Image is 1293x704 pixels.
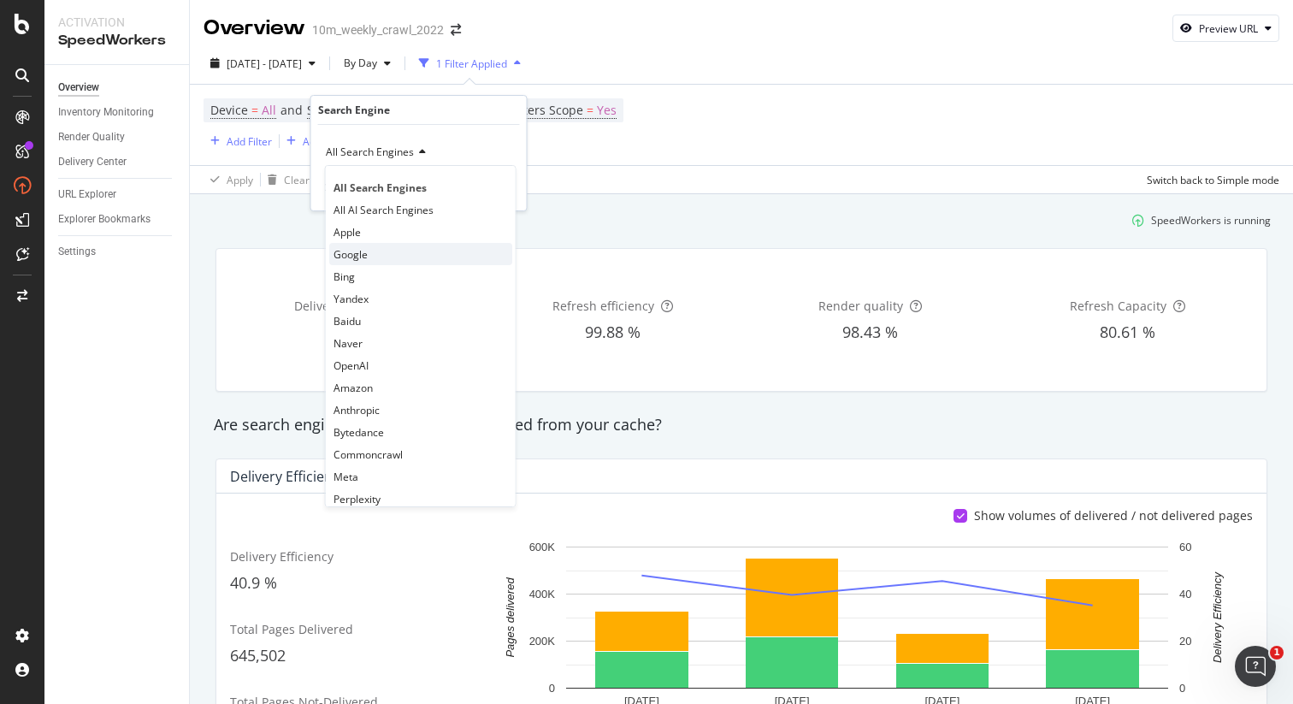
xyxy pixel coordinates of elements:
[334,447,403,462] span: Commoncrawl
[334,336,363,351] span: Naver
[1235,646,1276,687] iframe: Intercom live chat
[230,621,353,637] span: Total Pages Delivered
[230,572,277,593] span: 40.9 %
[1199,21,1258,36] div: Preview URL
[1211,571,1224,664] text: Delivery Efficiency
[334,381,373,395] span: Amazon
[334,247,368,262] span: Google
[436,56,507,71] div: 1 Filter Applied
[318,180,372,197] button: Cancel
[451,24,461,36] div: arrow-right-arrow-left
[334,292,369,306] span: Yandex
[334,425,384,440] span: Bytedance
[262,98,276,122] span: All
[58,79,99,97] div: Overview
[230,468,416,485] div: Delivery Efficiency over time
[529,541,556,553] text: 600K
[210,102,248,118] span: Device
[227,173,253,187] div: Apply
[334,269,355,284] span: Bing
[227,56,302,71] span: [DATE] - [DATE]
[529,635,556,648] text: 200K
[334,203,434,217] span: All AI Search Engines
[842,322,898,342] span: 98.43 %
[1179,682,1185,695] text: 0
[58,186,116,204] div: URL Explorer
[303,134,381,149] div: Add Filter Group
[504,577,517,658] text: Pages delivered
[1147,173,1279,187] div: Switch back to Simple mode
[58,128,125,146] div: Render Quality
[251,102,258,118] span: =
[334,403,380,417] span: Anthropic
[58,153,127,171] div: Delivery Center
[334,180,427,195] span: All Search Engines
[58,243,96,261] div: Settings
[58,210,151,228] div: Explorer Bookmarks
[230,645,286,666] span: 645,502
[597,98,617,122] span: Yes
[58,104,154,121] div: Inventory Monitoring
[58,186,177,204] a: URL Explorer
[204,166,253,193] button: Apply
[1100,322,1155,342] span: 80.61 %
[173,99,186,113] img: tab_keywords_by_traffic_grey.svg
[1140,166,1279,193] button: Switch back to Simple mode
[312,21,444,38] div: 10m_weekly_crawl_2022
[192,101,282,112] div: Keywords by Traffic
[529,588,556,600] text: 400K
[205,414,1278,436] div: Are search engines delivered from your cache?
[284,173,310,187] div: Clear
[337,56,377,70] span: By Day
[58,14,175,31] div: Activation
[58,210,177,228] a: Explorer Bookmarks
[818,298,903,314] span: Render quality
[68,101,153,112] div: Domain Overview
[1172,15,1279,42] button: Preview URL
[1179,588,1191,600] text: 40
[549,682,555,695] text: 0
[48,27,84,41] div: v 4.0.25
[58,243,177,261] a: Settings
[585,322,641,342] span: 99.88 %
[334,470,358,484] span: Meta
[44,44,188,58] div: Domain: [DOMAIN_NAME]
[1070,298,1166,314] span: Refresh Capacity
[1179,635,1191,648] text: 20
[58,31,175,50] div: SpeedWorkers
[337,50,398,77] button: By Day
[318,103,390,117] div: Search Engine
[294,298,398,314] span: Delivery efficiency
[230,548,334,565] span: Delivery Efficiency
[280,102,303,118] span: and
[58,153,177,171] a: Delivery Center
[27,44,41,58] img: website_grey.svg
[58,128,177,146] a: Render Quality
[27,27,41,41] img: logo_orange.svg
[334,358,369,373] span: OpenAI
[227,134,272,149] div: Add Filter
[58,104,177,121] a: Inventory Monitoring
[204,14,305,43] div: Overview
[334,492,381,506] span: Perplexity
[1270,646,1284,660] span: 1
[204,50,322,77] button: [DATE] - [DATE]
[334,225,361,240] span: Apple
[307,102,389,118] span: Search Engine
[552,298,654,314] span: Refresh efficiency
[261,166,310,193] button: Clear
[280,131,381,151] button: Add Filter Group
[50,99,63,113] img: tab_domain_overview_orange.svg
[58,79,177,97] a: Overview
[204,131,272,151] button: Add Filter
[974,507,1253,524] div: Show volumes of delivered / not delivered pages
[326,145,414,159] span: All Search Engines
[334,314,361,328] span: Baidu
[1179,541,1191,553] text: 60
[412,50,528,77] button: 1 Filter Applied
[587,102,593,118] span: =
[1151,213,1271,228] div: SpeedWorkers is running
